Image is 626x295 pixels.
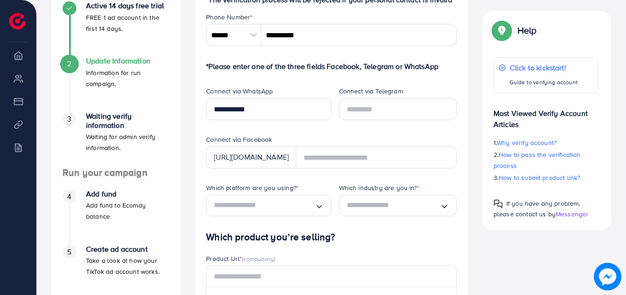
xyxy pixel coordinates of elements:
[497,138,557,147] span: Why verify account?
[206,12,253,22] label: Phone Number
[86,12,169,34] p: FREE 1 ad account in the first 14 days.
[510,77,578,88] p: Guide to verifying account
[206,231,457,243] h4: Which product you’re selling?
[494,172,598,183] p: 3.
[67,191,71,202] span: 4
[206,195,331,216] div: Search for option
[494,100,598,130] p: Most Viewed Verify Account Articles
[339,183,419,192] label: Which industry are you in?
[347,198,440,213] input: Search for option
[206,87,273,96] label: Connect via WhatsApp
[494,149,598,171] p: 2.
[67,247,71,257] span: 5
[499,173,580,182] span: How to submit product link?
[494,150,581,170] span: How to pass the verification process
[67,58,71,69] span: 2
[206,135,272,144] label: Connect via Facebook
[594,263,621,290] img: image
[214,198,314,213] input: Search for option
[52,167,180,179] h4: Run your campaign
[52,57,180,112] li: Update Information
[52,1,180,57] li: Active 14 days free trial
[86,1,169,10] h4: Active 14 days free trial
[339,87,403,96] label: Connect via Telegram
[339,195,457,216] div: Search for option
[52,190,180,245] li: Add fund
[86,255,169,277] p: Take a look at how your TikTok ad account works.
[86,190,169,198] h4: Add fund
[9,13,26,29] img: logo
[86,112,169,129] h4: Waiting verify information
[206,183,299,192] label: Which platform are you using?
[86,131,169,153] p: Waiting for admin verify information.
[52,112,180,167] li: Waiting verify information
[206,146,296,168] div: [URL][DOMAIN_NAME]
[494,137,598,148] p: 1.
[494,199,503,208] img: Popup guide
[86,200,169,222] p: Add fund to Ecomdy balance
[242,255,275,263] span: (compulsory)
[556,209,588,219] span: Messenger
[494,199,580,219] span: If you have any problem, please contact us by
[206,61,457,72] p: *Please enter one of the three fields Facebook, Telegram or WhatsApp
[206,254,275,263] label: Product Url
[86,57,169,65] h4: Update Information
[67,114,71,124] span: 3
[86,67,169,89] p: Information for run campaign.
[86,245,169,254] h4: Create ad account
[494,22,510,39] img: Popup guide
[510,62,578,73] p: Click to kickstart!
[517,25,537,36] p: Help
